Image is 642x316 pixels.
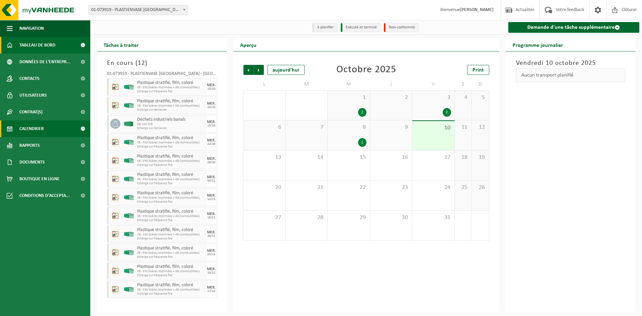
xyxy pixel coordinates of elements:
[19,37,56,54] span: Tableau de bord
[137,274,205,278] span: Echange sur fréquence fixe
[88,5,188,15] span: 01-073919 - PLASTIENVASE FRANCIA - ARRAS
[384,23,419,32] li: Non-conformité
[472,68,484,73] span: Print
[331,124,366,131] span: 8
[247,154,282,161] span: 13
[207,161,215,164] div: 29/10
[137,86,205,90] span: CB - P30 lisières imprimées + dib (combustibles)
[508,22,640,33] a: Demande d'une tâche supplémentaire
[443,108,451,117] div: 2
[416,124,451,132] span: 10
[207,286,216,290] div: MER.
[289,124,324,131] span: 7
[137,182,205,186] span: Echange sur fréquence fixe
[458,94,468,101] span: 4
[137,209,205,214] span: Plastique stratifié, film, coloré
[416,154,451,161] span: 17
[19,171,60,187] span: Boutique en ligne
[124,213,134,218] img: HK-XP-30-GN-00
[267,65,305,75] div: aujourd'hui
[207,194,216,198] div: MER.
[97,38,145,51] h2: Tâches à traiter
[475,184,485,191] span: 26
[207,267,216,271] div: MER.
[137,90,205,94] span: Echange sur fréquence fixe
[124,140,134,145] img: HK-XP-30-GN-00
[416,94,451,101] span: 3
[137,214,205,218] span: CB - P30 lisières imprimées + dib (combustibles)
[243,78,286,90] td: L
[137,264,205,270] span: Plastique stratifié, film, coloré
[19,154,45,171] span: Documents
[458,184,468,191] span: 25
[331,154,366,161] span: 15
[207,120,216,124] div: MER.
[506,38,570,51] h2: Programme journalier
[289,214,324,221] span: 28
[107,72,217,78] div: 01-073919 - PLASTIENVASE [GEOGRAPHIC_DATA] - [GEOGRAPHIC_DATA]
[458,154,468,161] span: 18
[124,158,134,163] img: HK-XP-30-GN-00
[207,83,216,87] div: MER.
[247,184,282,191] span: 20
[19,120,44,137] span: Calendrier
[124,232,134,237] img: HK-XP-30-GN-00
[137,117,205,122] span: Déchets industriels banals
[137,218,205,222] span: Echange sur fréquence fixe
[207,253,215,256] div: 03/12
[289,154,324,161] span: 14
[416,184,451,191] span: 24
[412,78,454,90] td: V
[137,99,205,104] span: Plastique stratifié, film, coloré
[124,177,134,182] img: HK-XP-30-GN-00
[19,20,44,37] span: Navigation
[137,251,205,255] span: CB - P30 lisières imprimées + dib (combustibles)
[124,195,134,200] img: HK-XP-30-GN-00
[137,288,205,292] span: CB - P30 lisières imprimées + dib (combustibles)
[373,214,409,221] span: 30
[124,85,134,90] img: HK-XP-30-GN-00
[331,214,366,221] span: 29
[373,124,409,131] span: 9
[472,78,489,90] td: D
[373,154,409,161] span: 16
[312,23,337,32] li: à planifier
[475,154,485,161] span: 19
[137,200,205,204] span: Echange sur fréquence fixe
[207,87,215,91] div: 15/10
[137,283,205,288] span: Plastique stratifié, film, coloré
[460,7,494,12] strong: [PERSON_NAME]
[107,58,217,68] h3: En cours ( )
[207,234,215,238] div: 26/11
[467,65,489,75] a: Print
[138,60,145,67] span: 12
[207,230,216,234] div: MER.
[336,65,396,75] div: Octobre 2025
[19,137,40,154] span: Rapports
[137,227,205,233] span: Plastique stratifié, film, coloré
[516,58,626,68] h3: Vendredi 10 octobre 2025
[247,214,282,221] span: 27
[207,198,215,201] div: 12/11
[137,255,205,259] span: Echange sur fréquence fixe
[137,159,205,163] span: CB - P30 lisières imprimées + dib (combustibles)
[137,246,205,251] span: Plastique stratifié, film, coloré
[137,126,205,130] span: Echange sur demande
[137,154,205,159] span: Plastique stratifié, film, coloré
[207,102,216,106] div: MER.
[19,87,47,104] span: Utilisateurs
[207,212,216,216] div: MER.
[124,103,134,108] img: HK-XP-30-GN-00
[207,157,216,161] div: MER.
[124,269,134,274] img: HK-XP-30-GN-00
[137,141,205,145] span: CB - P30 lisières imprimées + dib (combustibles)
[89,5,188,15] span: 01-073919 - PLASTIENVASE FRANCIA - ARRAS
[331,94,366,101] span: 1
[328,78,370,90] td: M
[19,104,42,120] span: Contrat(s)
[243,65,253,75] span: Précédent
[137,108,205,112] span: Echange sur demande
[137,163,205,167] span: Echange sur fréquence fixe
[358,138,366,147] div: 1
[358,108,366,117] div: 2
